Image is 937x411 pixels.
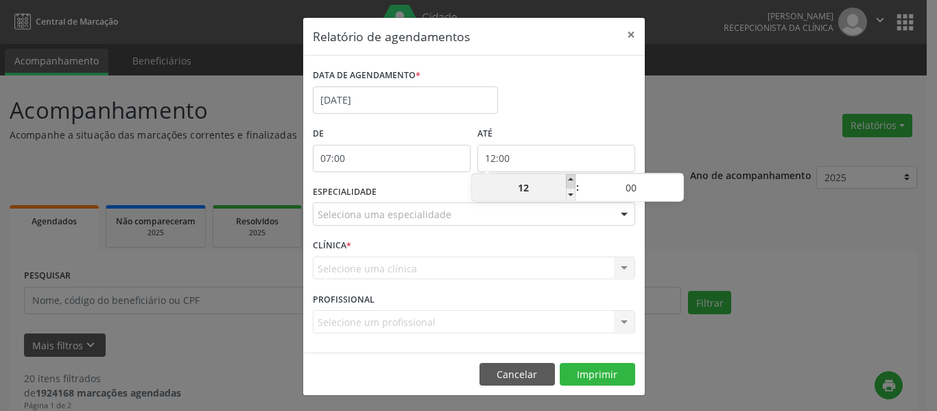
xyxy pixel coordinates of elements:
[313,235,351,257] label: CLÍNICA
[477,124,635,145] label: ATÉ
[313,27,470,45] h5: Relatório de agendamentos
[313,124,471,145] label: De
[479,363,555,386] button: Cancelar
[576,174,580,201] span: :
[313,145,471,172] input: Selecione o horário inicial
[580,174,683,202] input: Minute
[472,174,576,202] input: Hour
[477,145,635,172] input: Selecione o horário final
[313,65,420,86] label: DATA DE AGENDAMENTO
[313,289,375,310] label: PROFISSIONAL
[313,182,377,203] label: ESPECIALIDADE
[318,207,451,222] span: Seleciona uma especialidade
[313,86,498,114] input: Selecione uma data ou intervalo
[617,18,645,51] button: Close
[560,363,635,386] button: Imprimir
